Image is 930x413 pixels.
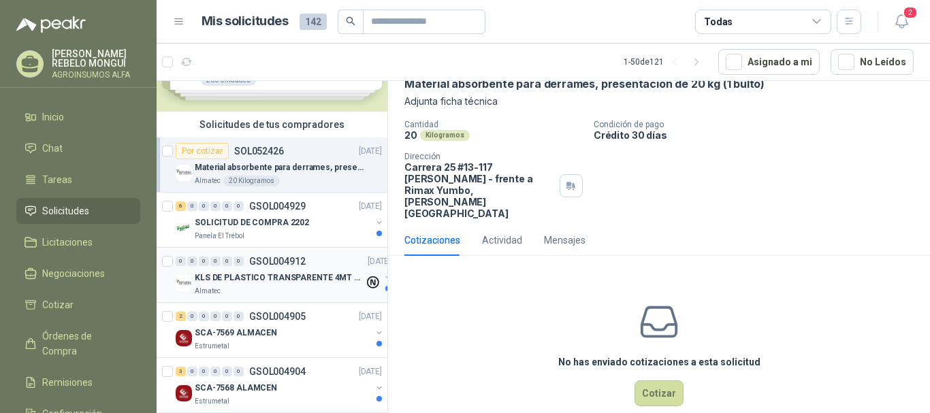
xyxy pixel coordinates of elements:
[187,367,197,376] div: 0
[624,51,707,73] div: 1 - 50 de 121
[195,216,309,229] p: SOLICITUD DE COMPRA 2202
[16,135,140,161] a: Chat
[210,312,221,321] div: 0
[42,297,74,312] span: Cotizar
[404,129,417,141] p: 20
[42,203,89,218] span: Solicitudes
[16,261,140,286] a: Negociaciones
[176,330,192,346] img: Company Logo
[16,292,140,318] a: Cotizar
[249,312,306,321] p: GSOL004905
[42,375,93,390] span: Remisiones
[544,233,586,248] div: Mensajes
[195,341,229,352] p: Estrumetal
[199,201,209,211] div: 0
[223,176,280,186] div: 20 Kilogramos
[16,229,140,255] a: Licitaciones
[42,266,105,281] span: Negociaciones
[234,312,244,321] div: 0
[52,49,140,68] p: [PERSON_NAME] REBELO MONGUI
[346,16,355,26] span: search
[176,385,192,401] img: Company Logo
[704,14,733,29] div: Todas
[300,14,327,30] span: 142
[176,308,385,352] a: 2 0 0 0 0 0 GSOL004905[DATE] Company LogoSCA-7569 ALMACENEstrumetal
[187,257,197,266] div: 0
[234,257,244,266] div: 0
[718,49,820,75] button: Asignado a mi
[420,130,470,141] div: Kilogramos
[404,152,554,161] p: Dirección
[368,255,391,268] p: [DATE]
[195,271,364,284] p: KLS DE PLASTICO TRANSPARENTE 4MT CAL 4 Y CINTA TRA
[359,200,382,213] p: [DATE]
[176,367,186,376] div: 3
[42,110,64,125] span: Inicio
[249,367,306,376] p: GSOL004904
[482,233,522,248] div: Actividad
[195,396,229,407] p: Estrumetal
[635,380,684,406] button: Cotizar
[222,367,232,376] div: 0
[889,10,914,34] button: 2
[16,369,140,395] a: Remisiones
[195,286,221,297] p: Almatec
[404,120,583,129] p: Cantidad
[176,220,192,236] img: Company Logo
[222,201,232,211] div: 0
[176,253,394,297] a: 0 0 0 0 0 0 GSOL004912[DATE] Company LogoKLS DE PLASTICO TRANSPARENTE 4MT CAL 4 Y CINTA TRAAlmatec
[404,233,460,248] div: Cotizaciones
[404,77,765,91] p: Material absorbente para derrames, presentación de 20 kg (1 bulto)
[210,367,221,376] div: 0
[210,201,221,211] div: 0
[42,329,127,359] span: Órdenes de Compra
[176,275,192,291] img: Company Logo
[404,161,554,219] p: Carrera 25 #13-117 [PERSON_NAME] - frente a Rimax Yumbo , [PERSON_NAME][GEOGRAPHIC_DATA]
[176,363,385,407] a: 3 0 0 0 0 0 GSOL004904[DATE] Company LogoSCA-7568 ALAMCENEstrumetal
[210,257,221,266] div: 0
[176,198,385,242] a: 6 0 0 0 0 0 GSOL004929[DATE] Company LogoSOLICITUD DE COMPRA 2202Panela El Trébol
[249,201,306,211] p: GSOL004929
[16,167,140,193] a: Tareas
[42,235,93,250] span: Licitaciones
[594,120,925,129] p: Condición de pago
[16,104,140,130] a: Inicio
[359,310,382,323] p: [DATE]
[594,129,925,141] p: Crédito 30 días
[157,137,387,193] a: Por cotizarSOL052426[DATE] Company LogoMaterial absorbente para derrames, presentación de 20 kg (...
[195,327,277,340] p: SCA-7569 ALMACEN
[176,257,186,266] div: 0
[176,312,186,321] div: 2
[195,231,244,242] p: Panela El Trébol
[187,201,197,211] div: 0
[199,312,209,321] div: 0
[222,257,232,266] div: 0
[42,172,72,187] span: Tareas
[234,367,244,376] div: 0
[404,94,914,109] p: Adjunta ficha técnica
[176,143,229,159] div: Por cotizar
[199,367,209,376] div: 0
[234,201,244,211] div: 0
[195,176,221,186] p: Almatec
[359,145,382,158] p: [DATE]
[831,49,914,75] button: No Leídos
[234,146,284,156] p: SOL052426
[157,112,387,137] div: Solicitudes de tus compradores
[249,257,306,266] p: GSOL004912
[187,312,197,321] div: 0
[195,161,364,174] p: Material absorbente para derrames, presentación de 20 kg (1 bulto)
[176,165,192,181] img: Company Logo
[199,257,209,266] div: 0
[195,382,277,395] p: SCA-7568 ALAMCEN
[16,323,140,364] a: Órdenes de Compra
[176,201,186,211] div: 6
[359,365,382,378] p: [DATE]
[202,12,289,31] h1: Mis solicitudes
[16,16,86,33] img: Logo peakr
[903,6,918,19] span: 2
[558,354,760,369] h3: No has enviado cotizaciones a esta solicitud
[52,71,140,79] p: AGROINSUMOS ALFA
[42,141,63,156] span: Chat
[16,198,140,224] a: Solicitudes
